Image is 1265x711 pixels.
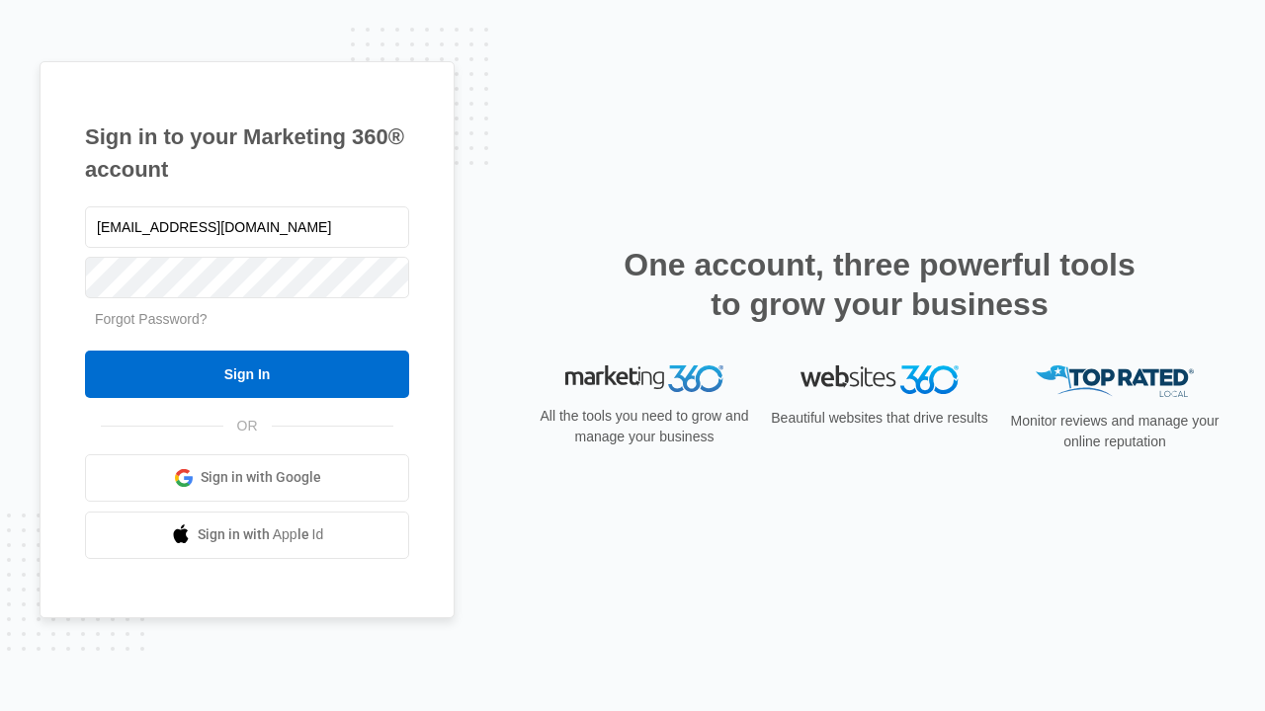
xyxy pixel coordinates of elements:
[534,406,755,447] p: All the tools you need to grow and manage your business
[801,365,959,394] img: Websites 360
[565,365,723,393] img: Marketing 360
[85,351,409,398] input: Sign In
[769,408,990,429] p: Beautiful websites that drive results
[618,245,1141,324] h2: One account, three powerful tools to grow your business
[85,454,409,502] a: Sign in with Google
[85,512,409,559] a: Sign in with Apple Id
[201,467,321,488] span: Sign in with Google
[85,120,409,186] h1: Sign in to your Marketing 360® account
[1036,365,1194,398] img: Top Rated Local
[223,416,272,436] span: OR
[1004,411,1225,452] p: Monitor reviews and manage your online reputation
[95,311,208,327] a: Forgot Password?
[198,524,324,545] span: Sign in with Apple Id
[85,206,409,248] input: Email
